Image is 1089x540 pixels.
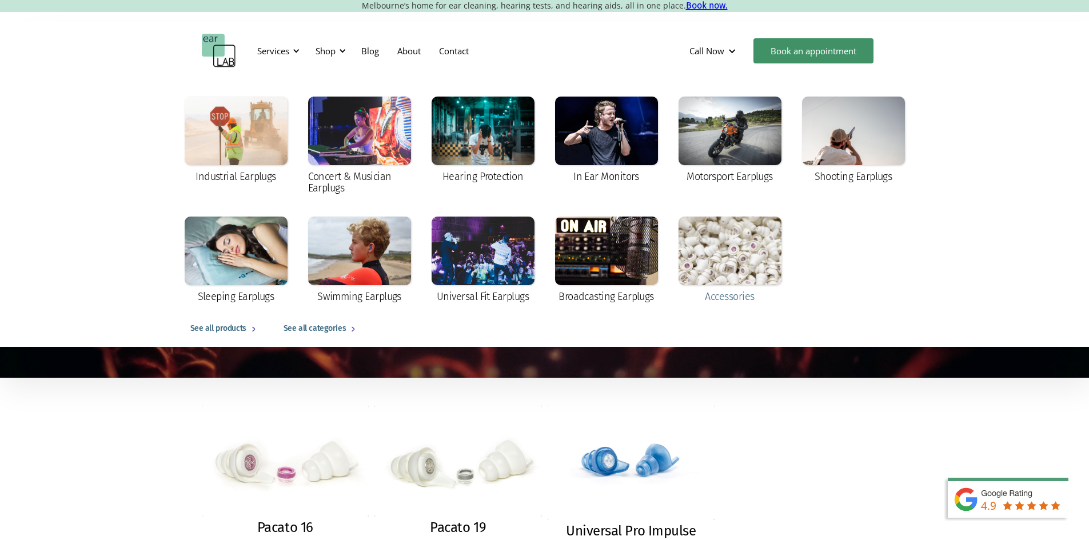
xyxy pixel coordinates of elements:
[573,171,639,182] div: In Ear Monitors
[548,406,715,520] img: Universal Pro Impulse
[549,211,664,310] a: Broadcasting Earplugs
[250,34,303,68] div: Services
[179,310,272,347] a: See all products
[317,291,401,302] div: Swimming Earplugs
[179,211,293,310] a: Sleeping Earplugs
[202,406,369,517] img: Pacato 16
[190,322,246,335] div: See all products
[352,34,388,67] a: Blog
[272,310,372,347] a: See all categories
[388,34,430,67] a: About
[689,45,724,57] div: Call Now
[198,291,274,302] div: Sleeping Earplugs
[549,91,664,190] a: In Ear Monitors
[374,406,542,517] img: Pacato 19
[753,38,873,63] a: Book an appointment
[196,171,276,182] div: Industrial Earplugs
[308,171,411,194] div: Concert & Musician Earplugs
[257,45,289,57] div: Services
[442,171,523,182] div: Hearing Protection
[316,45,336,57] div: Shop
[430,34,478,67] a: Contact
[815,171,892,182] div: Shooting Earplugs
[426,211,540,310] a: Universal Fit Earplugs
[796,91,911,190] a: Shooting Earplugs
[426,91,540,190] a: Hearing Protection
[673,211,787,310] a: Accessories
[202,34,236,68] a: home
[302,211,417,310] a: Swimming Earplugs
[257,519,313,536] h2: Pacato 16
[566,523,696,539] h2: Universal Pro Impulse
[437,291,529,302] div: Universal Fit Earplugs
[179,91,293,190] a: Industrial Earplugs
[687,171,773,182] div: Motorsport Earplugs
[559,291,654,302] div: Broadcasting Earplugs
[430,519,486,536] h2: Pacato 19
[680,34,748,68] div: Call Now
[309,34,349,68] div: Shop
[284,322,346,335] div: See all categories
[705,291,754,302] div: Accessories
[302,91,417,202] a: Concert & Musician Earplugs
[673,91,787,190] a: Motorsport Earplugs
